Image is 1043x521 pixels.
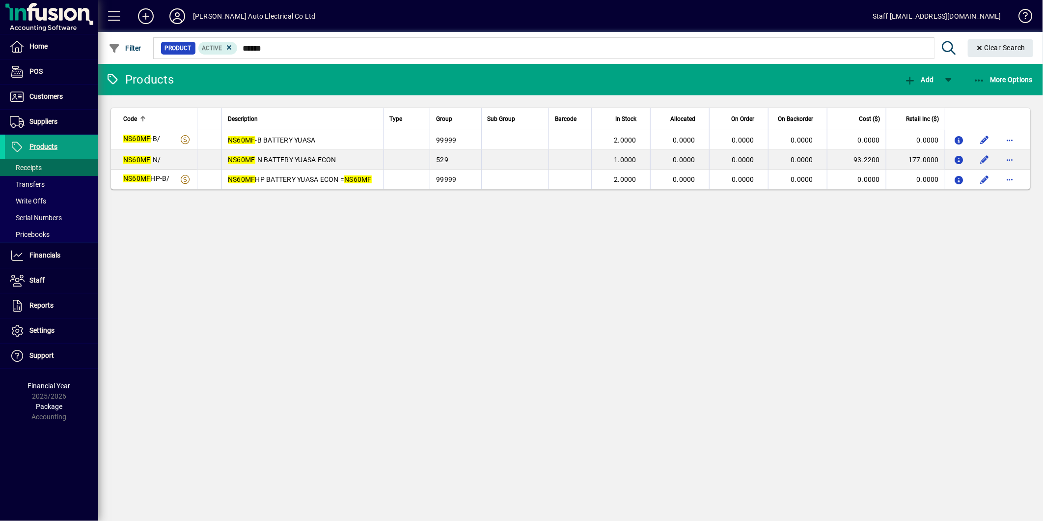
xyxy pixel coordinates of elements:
[10,197,46,205] span: Write Offs
[977,132,992,148] button: Edit
[123,174,151,182] em: NS60MF
[732,136,755,144] span: 0.0000
[228,114,258,124] span: Description
[130,7,162,25] button: Add
[791,156,814,164] span: 0.0000
[228,175,372,183] span: HP BATTERY YUASA ECON =
[1002,172,1018,187] button: More options
[673,175,696,183] span: 0.0000
[5,34,98,59] a: Home
[774,114,822,124] div: On Backorder
[436,136,456,144] span: 99999
[123,156,151,164] em: NS60MF
[731,114,754,124] span: On Order
[202,45,222,52] span: Active
[29,276,45,284] span: Staff
[5,176,98,193] a: Transfers
[436,175,456,183] span: 99999
[488,114,543,124] div: Sub Group
[390,114,403,124] span: Type
[5,110,98,134] a: Suppliers
[29,67,43,75] span: POS
[904,76,933,84] span: Add
[1011,2,1031,34] a: Knowledge Base
[976,44,1026,52] span: Clear Search
[36,403,62,410] span: Package
[715,114,763,124] div: On Order
[827,170,886,189] td: 0.0000
[106,39,144,57] button: Filter
[5,59,98,84] a: POS
[5,243,98,268] a: Financials
[977,152,992,168] button: Edit
[29,326,55,334] span: Settings
[5,193,98,209] a: Write Offs
[906,114,939,124] span: Retail Inc ($)
[228,156,336,164] span: -N BATTERY YUASA ECON
[29,92,63,100] span: Customers
[228,136,316,144] span: -B BATTERY YUASA
[977,172,992,187] button: Edit
[902,71,936,88] button: Add
[1002,132,1018,148] button: More options
[5,318,98,343] a: Settings
[10,164,42,172] span: Receipts
[968,39,1034,57] button: Clear
[488,114,516,124] span: Sub Group
[5,293,98,318] a: Reports
[886,170,945,189] td: 0.0000
[614,136,637,144] span: 2.0000
[5,268,98,293] a: Staff
[10,180,45,188] span: Transfers
[29,351,54,359] span: Support
[29,301,54,309] span: Reports
[123,156,161,164] span: -N/
[228,136,255,144] em: NS60MF
[390,114,424,124] div: Type
[615,114,636,124] span: In Stock
[198,42,238,55] mat-chip: Activation Status: Active
[614,175,637,183] span: 2.0000
[732,175,755,183] span: 0.0000
[657,114,704,124] div: Allocated
[5,344,98,368] a: Support
[123,135,160,143] span: -B/
[778,114,813,124] span: On Backorder
[971,71,1036,88] button: More Options
[162,7,193,25] button: Profile
[436,156,448,164] span: 529
[673,136,696,144] span: 0.0000
[791,175,814,183] span: 0.0000
[732,156,755,164] span: 0.0000
[5,159,98,176] a: Receipts
[886,150,945,170] td: 177.0000
[973,76,1033,84] span: More Options
[859,114,880,124] span: Cost ($)
[123,114,137,124] span: Code
[123,135,151,143] em: NS60MF
[1002,152,1018,168] button: More options
[827,150,886,170] td: 93.2200
[109,44,141,52] span: Filter
[791,136,814,144] span: 0.0000
[436,114,475,124] div: Group
[827,130,886,150] td: 0.0000
[886,130,945,150] td: 0.0000
[28,382,71,390] span: Financial Year
[673,156,696,164] span: 0.0000
[228,114,378,124] div: Description
[436,114,452,124] span: Group
[5,209,98,226] a: Serial Numbers
[228,156,255,164] em: NS60MF
[123,174,170,182] span: HP-B/
[29,143,57,150] span: Products
[598,114,645,124] div: In Stock
[5,85,98,109] a: Customers
[29,117,57,125] span: Suppliers
[10,214,62,222] span: Serial Numbers
[106,72,174,87] div: Products
[10,231,50,238] span: Pricebooks
[228,175,255,183] em: NS60MF
[29,251,60,259] span: Financials
[29,42,48,50] span: Home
